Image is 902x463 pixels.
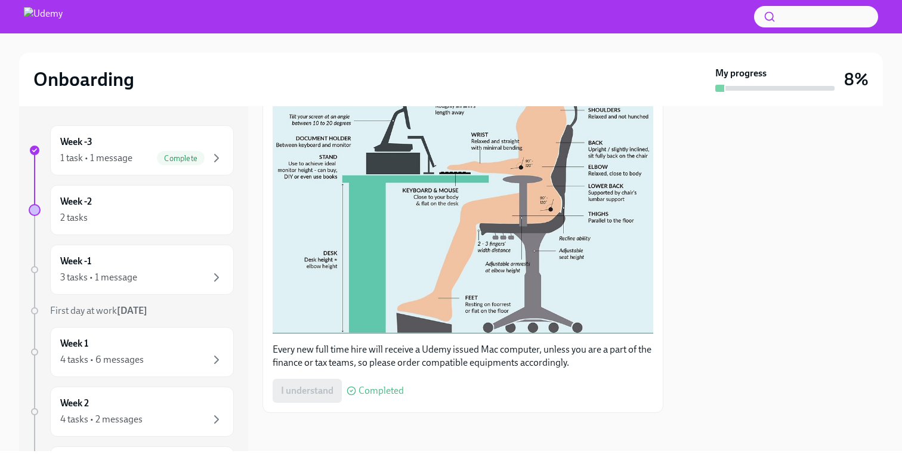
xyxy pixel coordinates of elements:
a: Week -22 tasks [29,185,234,235]
a: Week 14 tasks • 6 messages [29,327,234,377]
a: Week 24 tasks • 2 messages [29,387,234,437]
p: Every new full time hire will receive a Udemy issued Mac computer, unless you are a part of the f... [273,343,653,369]
strong: [DATE] [117,305,147,316]
a: First day at work[DATE] [29,304,234,317]
a: Week -13 tasks • 1 message [29,245,234,295]
h2: Onboarding [33,67,134,91]
span: Complete [157,154,205,163]
div: 3 tasks • 1 message [60,271,137,284]
div: 1 task • 1 message [60,152,132,165]
div: 2 tasks [60,211,88,224]
span: Completed [359,386,404,396]
span: First day at work [50,305,147,316]
h6: Week 2 [60,397,89,410]
h3: 8% [844,69,869,90]
strong: My progress [715,67,767,80]
div: 4 tasks • 2 messages [60,413,143,426]
h6: Week -1 [60,255,91,268]
h6: Week 1 [60,337,88,350]
h6: Week -2 [60,195,92,208]
a: Week -31 task • 1 messageComplete [29,125,234,175]
div: 4 tasks • 6 messages [60,353,144,366]
img: Udemy [24,7,63,26]
h6: Week -3 [60,135,92,149]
